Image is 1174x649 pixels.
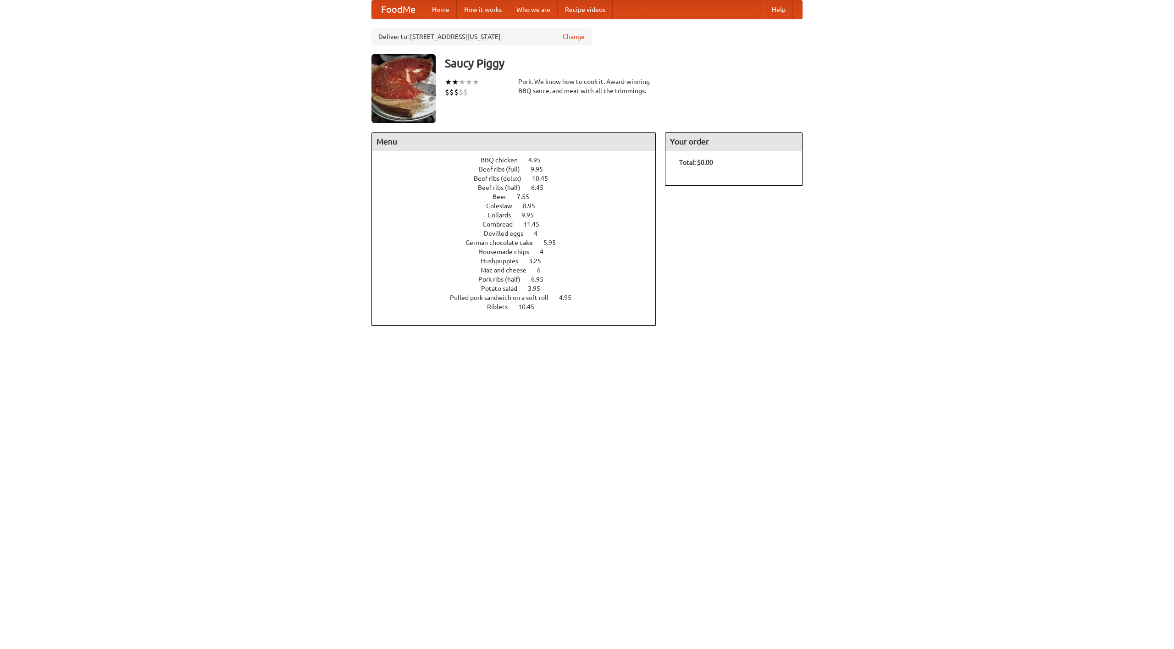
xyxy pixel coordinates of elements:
h4: Menu [372,133,655,151]
a: Coleslaw 8.95 [486,202,552,210]
a: Change [563,32,585,41]
li: ★ [465,77,472,87]
span: 10.45 [518,303,543,311]
span: 6.45 [531,184,553,191]
h4: Your order [665,133,802,151]
a: Devilled eggs 4 [484,230,554,237]
a: Housemade chips 4 [478,248,560,255]
b: Total: $0.00 [679,159,713,166]
span: 3.25 [529,257,550,265]
a: Riblets 10.45 [487,303,551,311]
a: Beef ribs (full) 9.95 [479,166,560,173]
div: Pork. We know how to cook it. Award-winning BBQ sauce, and meat with all the trimmings. [518,77,656,95]
span: Mac and cheese [481,266,536,274]
li: ★ [459,77,465,87]
li: $ [454,87,459,97]
li: $ [463,87,468,97]
span: 6.95 [531,276,553,283]
span: Pulled pork sandwich on a soft roll [450,294,558,301]
span: 5.95 [543,239,565,246]
a: Beef ribs (half) 6.45 [478,184,560,191]
h3: Saucy Piggy [445,54,803,72]
span: Coleslaw [486,202,521,210]
li: $ [449,87,454,97]
span: 10.45 [532,175,557,182]
span: Collards [487,211,520,219]
a: Beef ribs (delux) 10.45 [474,175,565,182]
a: Help [764,0,793,19]
a: BBQ chicken 4.95 [481,156,558,164]
span: Potato salad [481,285,526,292]
span: 9.95 [521,211,543,219]
a: Beer 7.55 [493,193,546,200]
span: Pork ribs (half) [478,276,530,283]
a: Home [425,0,457,19]
span: Cornbread [482,221,522,228]
span: Hushpuppies [481,257,527,265]
span: 4 [534,230,547,237]
li: $ [459,87,463,97]
span: 4 [540,248,553,255]
span: BBQ chicken [481,156,527,164]
a: How it works [457,0,509,19]
div: Deliver to: [STREET_ADDRESS][US_STATE] [371,28,592,45]
span: 4.95 [528,156,550,164]
span: Riblets [487,303,517,311]
a: German chocolate cake 5.95 [465,239,573,246]
span: 11.45 [523,221,548,228]
a: Pulled pork sandwich on a soft roll 4.95 [450,294,588,301]
span: 4.95 [559,294,581,301]
a: Recipe videos [558,0,613,19]
a: Potato salad 3.95 [481,285,557,292]
span: 9.95 [531,166,552,173]
span: Beer [493,193,515,200]
li: ★ [445,77,452,87]
a: Mac and cheese 6 [481,266,558,274]
img: angular.jpg [371,54,436,123]
span: 3.95 [528,285,549,292]
span: Housemade chips [478,248,538,255]
a: Hushpuppies 3.25 [481,257,558,265]
li: $ [445,87,449,97]
a: Collards 9.95 [487,211,551,219]
a: Who we are [509,0,558,19]
span: Beef ribs (full) [479,166,529,173]
a: FoodMe [372,0,425,19]
li: ★ [452,77,459,87]
a: Pork ribs (half) 6.95 [478,276,560,283]
span: 8.95 [523,202,544,210]
li: ★ [472,77,479,87]
span: 6 [537,266,550,274]
span: 7.55 [517,193,538,200]
span: Beef ribs (half) [478,184,530,191]
span: German chocolate cake [465,239,542,246]
a: Cornbread 11.45 [482,221,556,228]
span: Devilled eggs [484,230,532,237]
span: Beef ribs (delux) [474,175,531,182]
